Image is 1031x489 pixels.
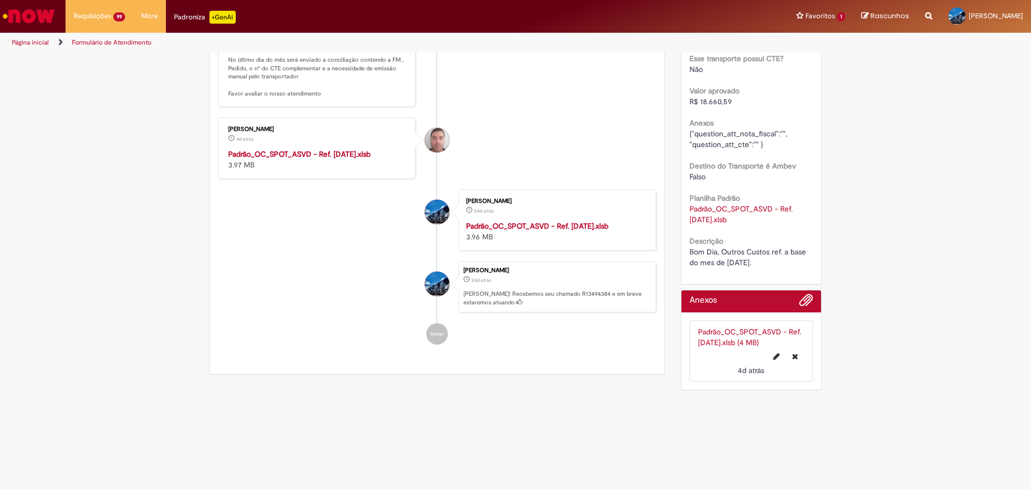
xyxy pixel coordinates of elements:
div: 3.97 MB [228,149,407,170]
time: 27/09/2025 16:56:48 [738,366,764,375]
p: [PERSON_NAME]! Recebemos seu chamado R13494384 e em breve estaremos atuando. [463,290,650,306]
a: Formulário de Atendimento [72,38,151,47]
div: Padroniza [174,11,236,24]
span: Bom Dia, Outros Custos ref. a base do mes de [DATE]. [689,247,808,267]
button: Excluir Padrão_OC_SPOT_ASVD - Ref. Agosto 2025.xlsb [786,348,804,365]
time: 08/09/2025 11:31:01 [474,208,494,214]
a: Padrão_OC_SPOT_ASVD - Ref. [DATE].xlsb (4 MB) [698,327,801,347]
ul: Trilhas de página [8,33,679,53]
b: Planilha Padrão [689,193,740,203]
button: Editar nome de arquivo Padrão_OC_SPOT_ASVD - Ref. Agosto 2025.xlsb [767,348,786,365]
a: Rascunhos [861,11,909,21]
h2: Anexos [689,296,717,305]
a: Página inicial [12,38,49,47]
a: Padrão_OC_SPOT_ASVD - Ref. [DATE].xlsb [466,221,608,231]
a: Download de Padrão_OC_SPOT_ASVD - Ref. Agosto 2025.xlsb [689,204,795,224]
span: 24d atrás [471,277,491,283]
span: Requisições [74,11,111,21]
b: Anexos [689,118,714,128]
span: More [141,11,158,21]
span: Falso [689,172,706,181]
div: [PERSON_NAME] [463,267,650,274]
span: 24d atrás [474,208,494,214]
button: Adicionar anexos [799,293,813,312]
li: Wellynton Gonçalves [218,261,656,313]
span: 4d atrás [236,136,253,142]
div: 3.96 MB [466,221,645,242]
span: Não [689,64,703,74]
a: Padrão_OC_SPOT_ASVD - Ref. [DATE].xlsb [228,149,371,159]
time: 08/09/2025 11:31:41 [471,277,491,283]
span: {"question_att_nota_fiscal":"", "question_att_cte":"" } [689,129,789,149]
span: [PERSON_NAME] [969,11,1023,20]
span: 99 [113,12,125,21]
span: Rascunhos [870,11,909,21]
b: Valor aprovado [689,86,739,96]
span: R$ 18.660,59 [689,97,732,106]
time: 27/09/2025 16:56:48 [236,136,253,142]
img: ServiceNow [1,5,56,27]
b: Destino do Transporte é Ambev [689,161,796,171]
div: Luiz Carlos Barsotti Filho [425,128,449,152]
b: Esse transporte possui CTE? [689,54,783,63]
span: 1 [837,12,845,21]
p: +GenAi [209,11,236,24]
div: [PERSON_NAME] [466,198,645,205]
span: Favoritos [805,11,835,21]
b: Descrição [689,236,723,246]
div: [PERSON_NAME] [228,126,407,133]
span: 4d atrás [738,366,764,375]
div: Wellynton Gonçalves [425,272,449,296]
div: Wellynton Gonçalves [425,200,449,224]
